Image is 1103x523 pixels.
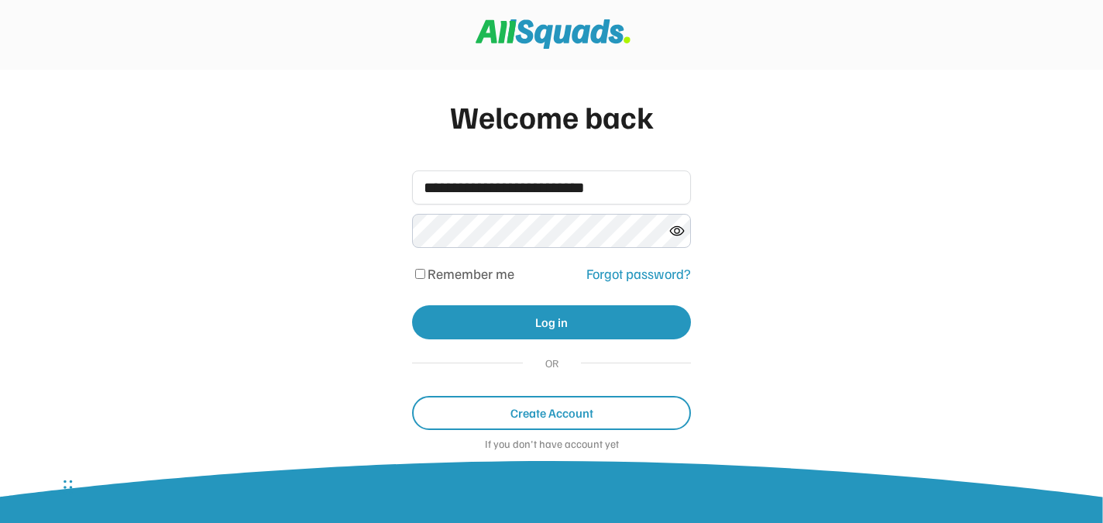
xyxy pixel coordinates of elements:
[476,19,631,49] img: Squad%20Logo.svg
[538,355,565,371] div: OR
[412,305,691,339] button: Log in
[412,396,691,430] button: Create Account
[428,265,514,282] label: Remember me
[412,93,691,139] div: Welcome back
[586,263,691,284] div: Forgot password?
[412,438,691,453] div: If you don't have account yet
